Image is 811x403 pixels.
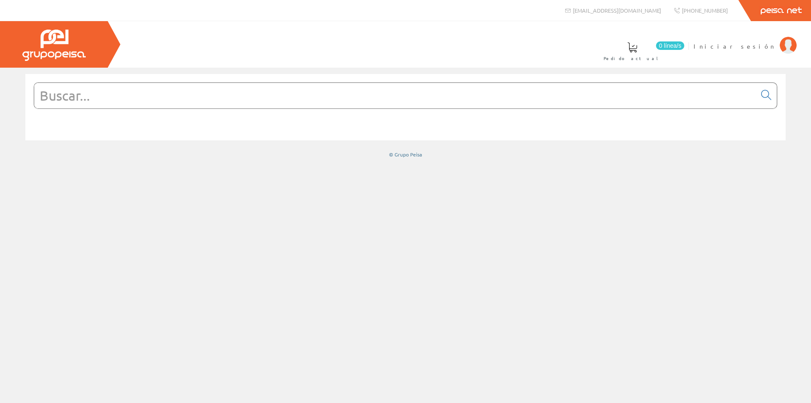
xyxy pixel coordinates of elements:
div: © Grupo Peisa [25,151,786,158]
span: Iniciar sesión [694,42,776,50]
input: Buscar... [34,83,756,108]
span: 0 línea/s [656,41,684,50]
img: Grupo Peisa [22,30,86,61]
span: [EMAIL_ADDRESS][DOMAIN_NAME] [573,7,661,14]
a: Iniciar sesión [694,35,797,43]
span: [PHONE_NUMBER] [682,7,728,14]
span: Pedido actual [604,54,661,63]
